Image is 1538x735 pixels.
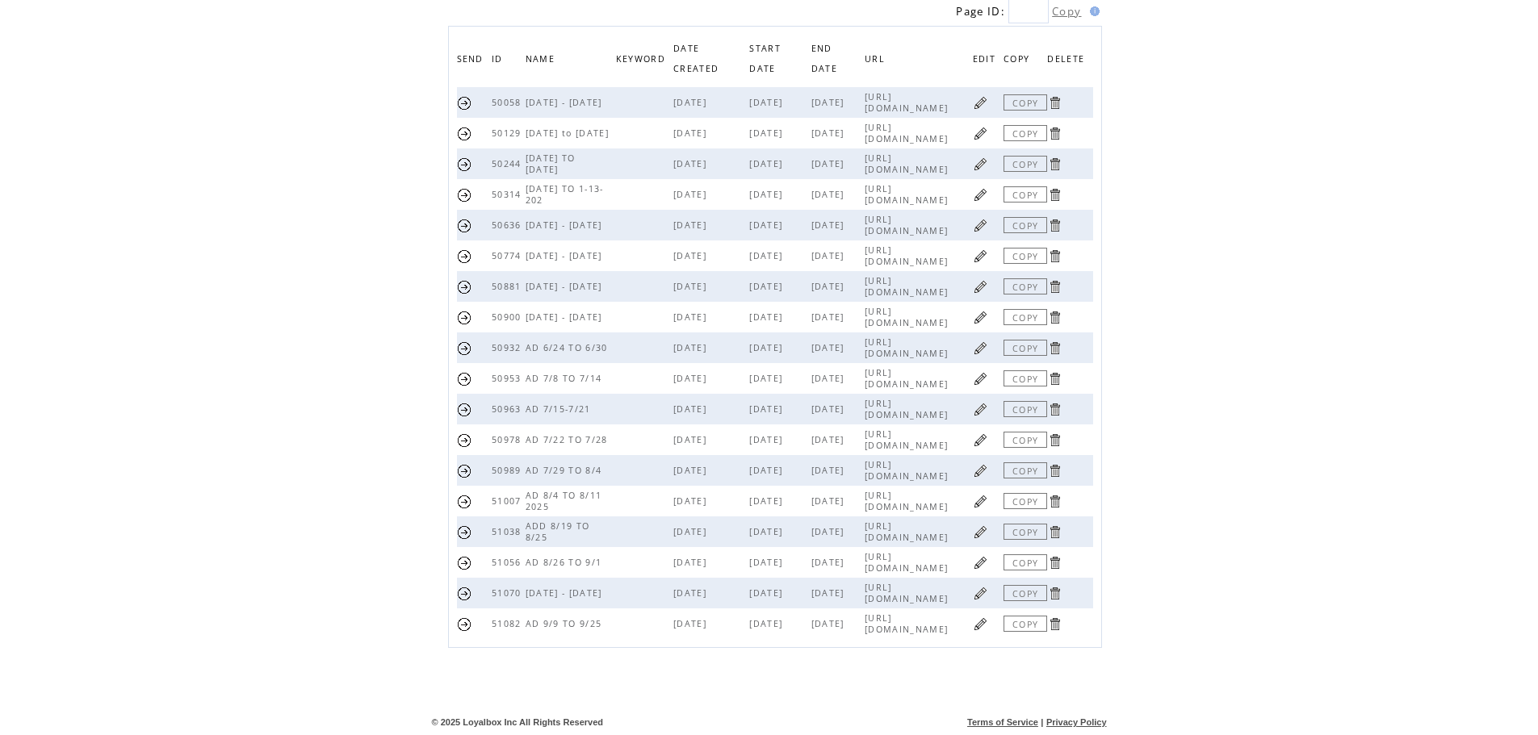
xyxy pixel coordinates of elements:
a: Click to delete page [1047,187,1062,203]
a: Click to delete page [1047,494,1062,509]
a: Send this page URL by SMS [457,371,472,386]
span: [DATE] TO 1-13-202 [526,183,604,206]
span: [DATE] [811,97,849,108]
a: Click to edit page [973,586,988,601]
span: [DATE] [673,373,710,384]
a: Click to delete page [1047,157,1062,172]
a: DATE CREATED [673,43,723,73]
span: [URL][DOMAIN_NAME] [865,398,952,420]
a: Click to edit page [973,371,988,386]
span: [DATE] [749,403,786,415]
span: DATE CREATED [673,39,723,82]
a: COPY [1004,309,1047,325]
span: SEND [457,49,488,73]
a: END DATE [811,43,841,73]
span: [DATE] [811,465,849,476]
a: START DATE [749,43,781,73]
span: [URL][DOMAIN_NAME] [865,152,952,175]
img: help.gif [1085,6,1100,16]
span: EDIT [973,49,999,73]
span: AD 7/29 TO 8/4 [526,465,606,476]
span: 50989 [492,465,526,476]
span: [DATE] [811,219,849,231]
a: Send this page URL by SMS [457,463,472,478]
a: Click to edit page [973,279,988,294]
span: [DATE] [811,618,849,629]
span: [DATE] [673,311,710,323]
span: AD 9/9 TO 9/25 [526,618,606,629]
a: Send this page URL by SMS [457,248,472,264]
span: 51082 [492,618,526,629]
span: 50244 [492,158,526,169]
a: Send this page URL by SMS [457,494,472,509]
span: 50314 [492,189,526,200]
span: [URL][DOMAIN_NAME] [865,275,952,298]
span: [DATE] - [DATE] [526,250,606,261]
a: COPY [1004,493,1047,509]
span: [DATE] [811,281,849,292]
a: Send this page URL by SMS [457,126,472,141]
a: Click to delete page [1047,402,1062,417]
span: [DATE] - [DATE] [526,281,606,292]
span: [DATE] [811,158,849,169]
a: Click to edit page [973,463,988,478]
a: Click to delete page [1047,586,1062,601]
a: Click to edit page [973,248,988,264]
a: URL [865,53,889,63]
span: [URL][DOMAIN_NAME] [865,183,952,206]
a: COPY [1004,156,1047,172]
span: [DATE] [811,526,849,537]
a: Send this page URL by SMS [457,524,472,540]
span: [DATE] [749,557,786,568]
a: Send this page URL by SMS [457,279,472,294]
span: [DATE] [749,587,786,599]
span: [DATE] [811,495,849,507]
a: COPY [1004,462,1047,478]
a: COPY [1004,94,1047,111]
a: Send this page URL by SMS [457,157,472,172]
a: COPY [1004,340,1047,356]
span: [DATE] [749,495,786,507]
a: COPY [1004,248,1047,264]
a: Click to delete page [1047,555,1062,570]
span: [DATE] [811,250,849,261]
span: [DATE] - [DATE] [526,219,606,231]
span: [DATE] [749,250,786,261]
span: [URL][DOMAIN_NAME] [865,244,952,267]
span: COPY [1004,49,1033,73]
span: 50636 [492,219,526,231]
span: [DATE] [673,403,710,415]
a: Click to edit page [973,432,988,448]
span: 50978 [492,434,526,445]
span: AD 8/4 TO 8/11 2025 [526,490,602,512]
a: Send this page URL by SMS [457,402,472,417]
span: [DATE] [673,495,710,507]
span: [DATE] [811,342,849,353]
span: [URL][DOMAIN_NAME] [865,520,952,543]
span: [DATE] [811,311,849,323]
span: ID [492,49,507,73]
a: Click to edit page [973,524,988,540]
span: [URL][DOMAIN_NAME] [865,122,952,144]
a: Click to edit page [973,555,988,570]
a: Click to edit page [973,494,988,509]
span: [URL][DOMAIN_NAME] [865,91,952,114]
span: 50963 [492,403,526,415]
span: [DATE] [749,127,786,139]
span: START DATE [749,39,781,82]
span: [DATE] [673,281,710,292]
a: Click to edit page [973,616,988,632]
span: [DATE] [673,587,710,599]
span: [DATE] [749,373,786,384]
span: [DATE] to [DATE] [526,127,613,139]
a: Copy [1052,4,1081,19]
span: [DATE] [811,587,849,599]
span: [DATE] [673,557,710,568]
span: END DATE [811,39,841,82]
a: ID [492,53,507,63]
a: Click to edit page [973,310,988,325]
a: Privacy Policy [1046,717,1107,727]
a: KEYWORD [616,53,669,63]
span: NAME [526,49,559,73]
span: URL [865,49,889,73]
